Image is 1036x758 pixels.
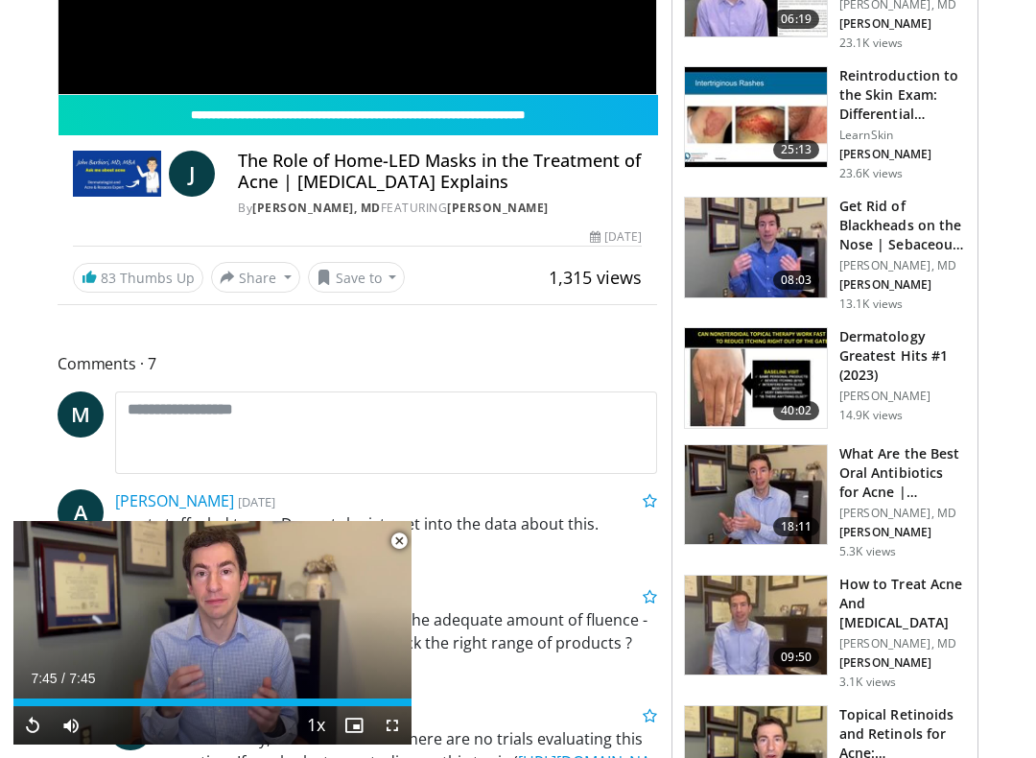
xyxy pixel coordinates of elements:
[69,671,95,686] span: 7:45
[839,544,896,559] p: 5.3K views
[101,269,116,287] span: 83
[773,401,819,420] span: 40:02
[169,151,215,197] a: J
[773,10,819,29] span: 06:19
[839,16,966,32] p: [PERSON_NAME]
[839,408,903,423] p: 14.9K views
[73,263,203,293] a: 83 Thumbs Up
[549,266,642,289] span: 1,315 views
[13,699,412,706] div: Progress Bar
[52,706,90,745] button: Mute
[839,389,966,404] p: [PERSON_NAME]
[685,445,827,545] img: cd394936-f734-46a2-a1c5-7eff6e6d7a1f.150x105_q85_crop-smart_upscale.jpg
[73,151,161,197] img: John Barbieri, MD
[839,128,966,143] p: LearnSkin
[839,36,903,51] p: 23.1K views
[773,648,819,667] span: 09:50
[839,575,966,632] h3: How to Treat Acne And [MEDICAL_DATA]
[839,675,896,690] p: 3.1K views
[31,671,57,686] span: 7:45
[684,444,966,559] a: 18:11 What Are the Best Oral Antibiotics for Acne | [MEDICAL_DATA] and Acne… [PERSON_NAME], MD [P...
[773,517,819,536] span: 18:11
[13,706,52,745] button: Replay
[773,140,819,159] span: 25:13
[684,575,966,690] a: 09:50 How to Treat Acne And [MEDICAL_DATA] [PERSON_NAME], MD [PERSON_NAME] 3.1K views
[773,271,819,290] span: 08:03
[308,262,406,293] button: Save to
[839,655,966,671] p: [PERSON_NAME]
[839,277,966,293] p: [PERSON_NAME]
[685,328,827,428] img: 167f4955-2110-4677-a6aa-4d4647c2ca19.150x105_q85_crop-smart_upscale.jpg
[839,327,966,385] h3: Dermatology Greatest Hits #1 (2023)
[238,151,642,192] h4: The Role of Home-LED Masks in the Treatment of Acne | [MEDICAL_DATA] Explains
[380,521,418,561] button: Close
[685,198,827,297] img: 54dc8b42-62c8-44d6-bda4-e2b4e6a7c56d.150x105_q85_crop-smart_upscale.jpg
[238,493,275,510] small: [DATE]
[296,706,335,745] button: Playback Rate
[839,66,966,124] h3: Reintroduction to the Skin Exam: Differential Diagnosis Based on the…
[335,706,373,745] button: Enable picture-in-picture mode
[839,258,966,273] p: [PERSON_NAME], MD
[684,66,966,181] a: 25:13 Reintroduction to the Skin Exam: Differential Diagnosis Based on the… LearnSkin [PERSON_NAM...
[115,512,657,535] p: great stuff, glad to see Dermatologists get into the data about this.
[590,228,642,246] div: [DATE]
[839,444,966,502] h3: What Are the Best Oral Antibiotics for Acne | [MEDICAL_DATA] and Acne…
[238,200,642,217] div: By FEATURING
[58,351,657,376] span: Comments 7
[839,525,966,540] p: [PERSON_NAME]
[839,506,966,521] p: [PERSON_NAME], MD
[684,327,966,429] a: 40:02 Dermatology Greatest Hits #1 (2023) [PERSON_NAME] 14.9K views
[839,147,966,162] p: [PERSON_NAME]
[839,636,966,651] p: [PERSON_NAME], MD
[211,262,300,293] button: Share
[373,706,412,745] button: Fullscreen
[252,200,381,216] a: [PERSON_NAME], MD
[447,200,549,216] a: [PERSON_NAME]
[839,197,966,254] h3: Get Rid of Blackheads on the Nose | Sebaceous Filaments | Dermatolog…
[839,166,903,181] p: 23.6K views
[13,521,412,745] video-js: Video Player
[115,490,234,511] a: [PERSON_NAME]
[61,671,65,686] span: /
[58,489,104,535] a: A
[685,576,827,675] img: a3cafd6f-40a9-4bb9-837d-a5e4af0c332c.150x105_q85_crop-smart_upscale.jpg
[58,391,104,438] a: M
[685,67,827,167] img: 022c50fb-a848-4cac-a9d8-ea0906b33a1b.150x105_q85_crop-smart_upscale.jpg
[684,197,966,312] a: 08:03 Get Rid of Blackheads on the Nose | Sebaceous Filaments | Dermatolog… [PERSON_NAME], MD [PE...
[839,296,903,312] p: 13.1K views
